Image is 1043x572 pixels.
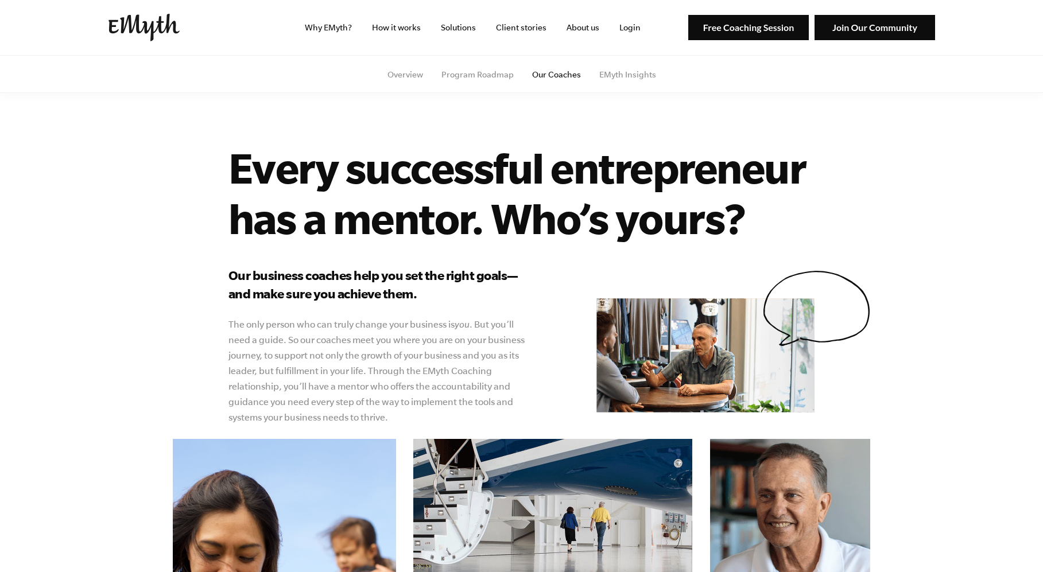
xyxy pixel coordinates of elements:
[228,317,530,425] p: The only person who can truly change your business is . But you’ll need a guide. So our coaches m...
[228,266,530,303] h3: Our business coaches help you set the right goals—and make sure you achieve them.
[986,517,1043,572] iframe: Chat Widget
[688,15,809,41] img: Free Coaching Session
[599,70,656,79] a: EMyth Insights
[228,142,871,243] h1: Every successful entrepreneur has a mentor. Who’s yours?
[596,298,815,413] img: e-myth business coaching our coaches mentor don matt talking
[815,15,935,41] img: Join Our Community
[387,70,423,79] a: Overview
[455,319,470,329] i: you
[441,70,514,79] a: Program Roadmap
[532,70,581,79] a: Our Coaches
[108,14,180,41] img: EMyth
